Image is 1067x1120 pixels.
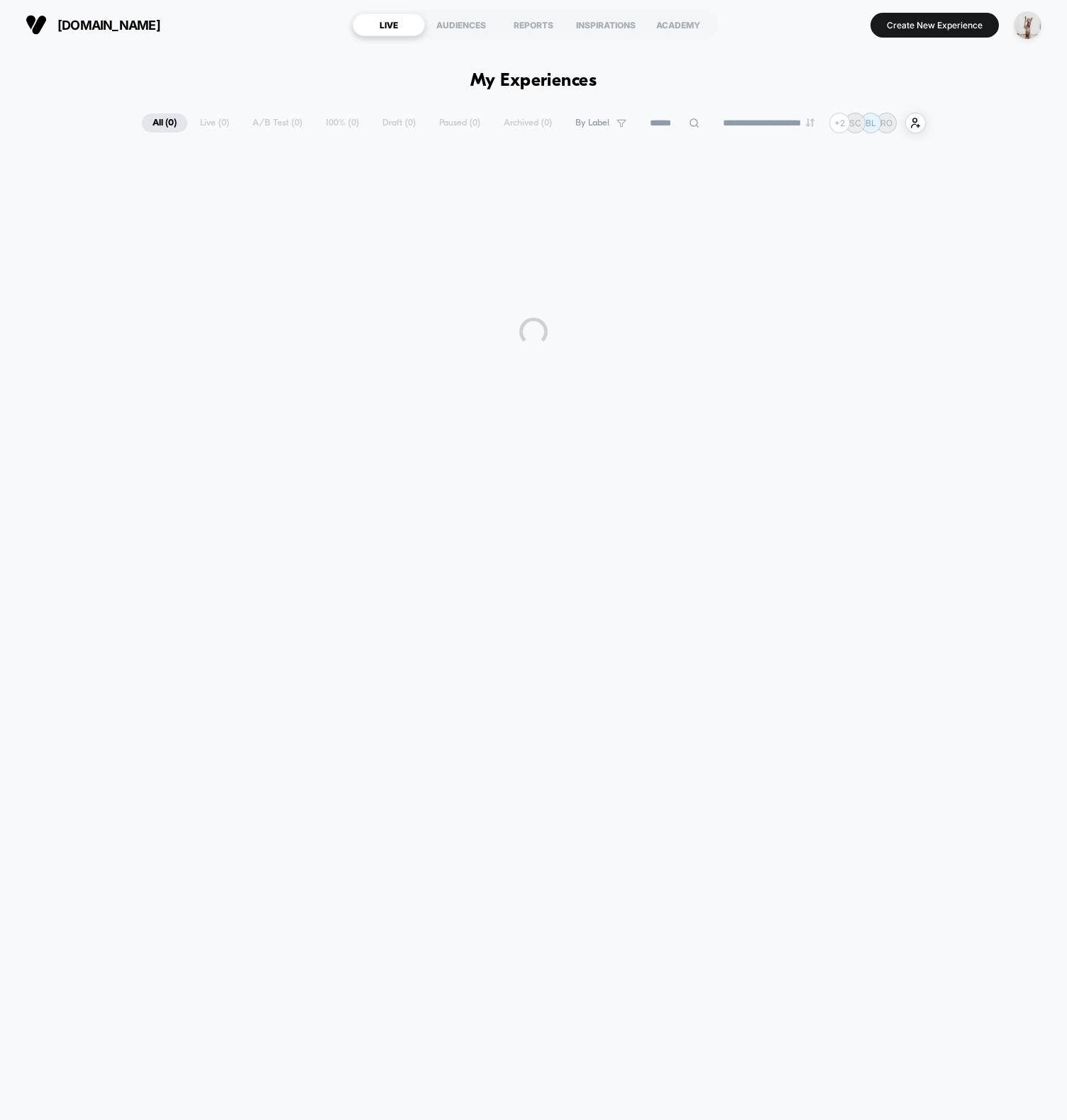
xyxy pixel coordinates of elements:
div: INSPIRATIONS [570,13,642,36]
p: SC [849,118,861,128]
button: Create New Experience [870,13,999,38]
div: LIVE [353,13,425,36]
span: By Label [575,118,609,128]
span: All ( 0 ) [142,113,187,133]
div: REPORTS [497,13,570,36]
span: [DOMAIN_NAME] [57,18,160,33]
div: ACADEMY [642,13,714,36]
button: [DOMAIN_NAME] [21,13,165,36]
div: AUDIENCES [425,13,497,36]
img: end [806,118,814,127]
div: + 2 [829,113,850,133]
p: BL [866,118,876,128]
img: ppic [1014,11,1041,39]
p: RO [880,118,892,128]
h1: My Experiences [470,71,597,91]
button: ppic [1010,11,1046,40]
img: Visually logo [26,14,47,35]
